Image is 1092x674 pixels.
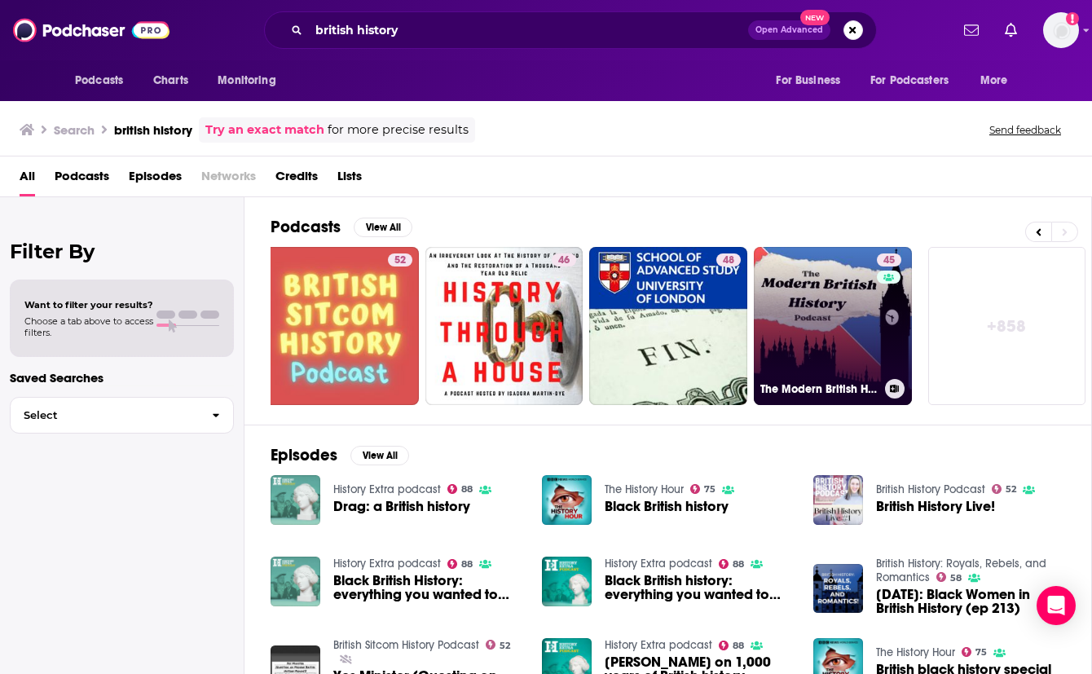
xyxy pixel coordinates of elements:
[605,482,684,496] a: The History Hour
[984,123,1066,137] button: Send feedback
[764,65,861,96] button: open menu
[218,69,275,92] span: Monitoring
[883,253,895,269] span: 45
[271,445,409,465] a: EpisodesView All
[704,486,716,493] span: 75
[64,65,144,96] button: open menu
[558,253,570,269] span: 46
[980,69,1008,92] span: More
[75,69,123,92] span: Podcasts
[24,315,153,338] span: Choose a tab above to access filters.
[461,561,473,568] span: 88
[1037,586,1076,625] div: Open Intercom Messenger
[936,572,962,582] a: 58
[542,557,592,606] img: Black British history: everything you wanted to know
[350,446,409,465] button: View All
[333,574,522,601] span: Black British History: everything you wanted to know
[760,382,878,396] h3: The Modern British History Podcast
[589,247,747,405] a: 48
[605,574,794,601] a: Black British history: everything you wanted to know
[24,299,153,311] span: Want to filter your results?
[690,484,716,494] a: 75
[755,26,823,34] span: Open Advanced
[500,642,510,650] span: 52
[876,588,1065,615] span: [DATE]: Black Women in British History (ep 213)
[354,218,412,237] button: View All
[876,557,1046,584] a: British History: Royals, Rebels, and Romantics
[733,642,744,650] span: 88
[54,122,95,138] h3: Search
[10,370,234,385] p: Saved Searches
[394,253,406,269] span: 52
[877,253,901,267] a: 45
[969,65,1028,96] button: open menu
[206,65,297,96] button: open menu
[143,65,198,96] a: Charts
[928,247,1086,405] a: +858
[776,69,840,92] span: For Business
[733,561,744,568] span: 88
[333,638,479,652] a: British Sitcom History Podcast
[11,410,199,421] span: Select
[153,69,188,92] span: Charts
[716,253,741,267] a: 48
[388,253,412,267] a: 52
[552,253,576,267] a: 46
[55,163,109,196] a: Podcasts
[876,482,985,496] a: British History Podcast
[337,163,362,196] a: Lists
[261,247,419,405] a: 52
[975,649,987,656] span: 75
[992,484,1017,494] a: 52
[1043,12,1079,48] img: User Profile
[333,500,470,513] a: Drag: a British history
[876,500,995,513] a: British History Live!
[13,15,170,46] img: Podchaser - Follow, Share and Rate Podcasts
[271,217,341,237] h2: Podcasts
[20,163,35,196] a: All
[264,11,877,49] div: Search podcasts, credits, & more...
[461,486,473,493] span: 88
[876,588,1065,615] a: Black History Month: Black Women in British History (ep 213)
[723,253,734,269] span: 48
[271,217,412,237] a: PodcastsView All
[754,247,912,405] a: 45The Modern British History Podcast
[275,163,318,196] a: Credits
[1066,12,1079,25] svg: Add a profile image
[813,475,863,525] img: British History Live!
[998,16,1024,44] a: Show notifications dropdown
[447,484,473,494] a: 88
[605,557,712,570] a: History Extra podcast
[950,575,962,582] span: 58
[333,482,441,496] a: History Extra podcast
[333,557,441,570] a: History Extra podcast
[800,10,830,25] span: New
[542,475,592,525] img: Black British history
[328,121,469,139] span: for more precise results
[813,564,863,614] img: Black History Month: Black Women in British History (ep 213)
[271,557,320,606] img: Black British History: everything you wanted to know
[962,647,988,657] a: 75
[201,163,256,196] span: Networks
[870,69,949,92] span: For Podcasters
[719,559,745,569] a: 88
[271,475,320,525] img: Drag: a British history
[605,500,729,513] span: Black British history
[748,20,830,40] button: Open AdvancedNew
[425,247,583,405] a: 46
[129,163,182,196] a: Episodes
